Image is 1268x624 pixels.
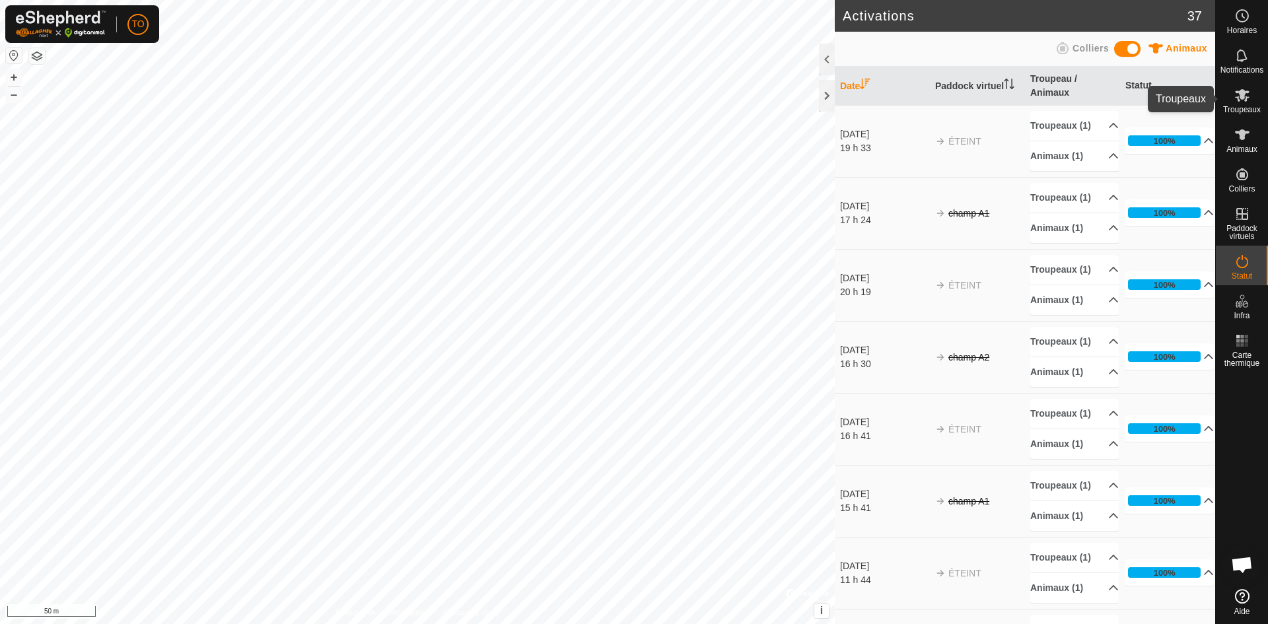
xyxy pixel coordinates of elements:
[1222,545,1262,584] div: Ouvrir le chat
[948,568,981,578] span: ÉTEINT
[843,8,1187,24] h2: Activations
[6,48,22,63] button: Réinitialiser la carte
[1030,213,1119,243] p-accordion-header: Animaux (1)
[1154,423,1176,435] div: 100%
[1030,183,1119,213] p-accordion-header: Troupeaux (1)
[6,69,22,85] button: +
[1154,279,1176,291] div: 100%
[1154,351,1176,363] div: 100%
[935,280,946,291] img: arrow
[1232,272,1252,280] span: Statut
[1128,135,1201,146] div: 100%
[935,568,946,578] img: arrow
[935,208,946,219] img: arrow
[1128,567,1201,578] div: 100%
[1234,312,1250,320] span: Infra
[1030,255,1119,285] p-accordion-header: Troupeaux (1)
[1030,429,1119,459] p-accordion-header: Animaux (1)
[1128,495,1201,506] div: 100%
[840,285,929,299] div: 20 h 19
[1227,26,1257,34] span: Horaires
[840,141,929,155] div: 19 h 33
[1030,501,1119,531] p-accordion-header: Animaux (1)
[6,87,22,102] button: –
[835,67,930,106] th: Date
[29,48,45,64] button: Couches de carte
[948,208,989,219] s: champ A1
[930,67,1025,106] th: Paddock virtuel
[840,429,929,443] div: 16 h 41
[1228,185,1255,193] span: Colliers
[1154,207,1176,219] div: 100%
[948,280,981,291] span: ÉTEINT
[1166,43,1207,53] span: Animaux
[935,136,946,147] img: arrow
[1128,351,1201,362] div: 100%
[1216,584,1268,621] a: Aide
[1154,567,1176,579] div: 100%
[1004,81,1014,91] p-sorticon: Activer pour trier
[840,271,929,285] div: [DATE]
[840,559,929,573] div: [DATE]
[1154,495,1176,507] div: 100%
[1219,351,1265,367] span: Carte thermique
[1025,67,1120,106] th: Troupeau / Animaux
[948,496,989,506] s: champ A1
[1030,285,1119,315] p-accordion-header: Animaux (1)
[1030,399,1119,429] p-accordion-header: Troupeaux (1)
[1030,327,1119,357] p-accordion-header: Troupeaux (1)
[840,199,929,213] div: [DATE]
[1125,343,1214,370] p-accordion-header: 100%
[840,501,929,515] div: 15 h 41
[1125,271,1214,298] p-accordion-header: 100%
[1125,559,1214,586] p-accordion-header: 100%
[16,11,106,38] img: Logo Gallagher
[1234,607,1250,615] span: Aide
[1128,423,1201,434] div: 100%
[335,607,427,619] a: Politique de confidentialité
[1125,127,1214,154] p-accordion-header: 100%
[1226,145,1257,153] span: Animaux
[840,487,929,501] div: [DATE]
[948,136,981,147] span: ÉTEINT
[1154,135,1176,147] div: 100%
[1125,415,1214,442] p-accordion-header: 100%
[948,352,989,363] s: champ A2
[1030,471,1119,501] p-accordion-header: Troupeaux (1)
[840,343,929,357] div: [DATE]
[860,81,870,91] p-sorticon: Activer pour trier
[1030,141,1119,171] p-accordion-header: Animaux (1)
[840,573,929,587] div: 11 h 44
[1073,43,1109,53] span: Colliers
[948,424,981,434] span: ÉTEINT
[1030,111,1119,141] p-accordion-header: Troupeaux (1)
[820,605,823,616] span: i
[840,213,929,227] div: 17 h 24
[935,496,946,506] img: arrow
[840,415,929,429] div: [DATE]
[1125,199,1214,226] p-accordion-header: 100%
[1219,225,1265,240] span: Paddock virtuels
[1125,487,1214,514] p-accordion-header: 100%
[840,127,929,141] div: [DATE]
[935,424,946,434] img: arrow
[1128,207,1201,218] div: 100%
[1030,357,1119,387] p-accordion-header: Animaux (1)
[444,607,499,619] a: Contactez-nous
[1223,106,1261,114] span: Troupeaux
[1030,573,1119,603] p-accordion-header: Animaux (1)
[1030,543,1119,572] p-accordion-header: Troupeaux (1)
[840,357,929,371] div: 16 h 30
[1187,6,1202,26] span: 37
[1120,67,1215,106] th: Statut
[1220,66,1263,74] span: Notifications
[131,17,144,31] span: TO
[935,352,946,363] img: arrow
[1128,279,1201,290] div: 100%
[814,604,829,618] button: i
